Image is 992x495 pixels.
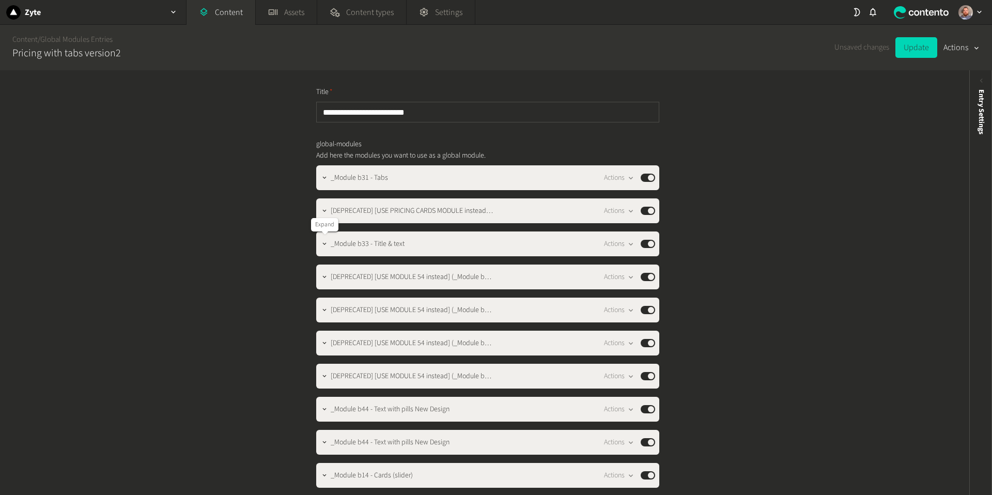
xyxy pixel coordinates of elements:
[331,305,493,316] span: [DEPRECATED] [USE MODULE 54 instead] (_Module b19 - Table)
[604,370,634,382] button: Actions
[38,34,40,45] span: /
[40,34,113,45] a: Global Modules Entries
[958,5,973,20] img: Erik Galiana Farell
[316,150,551,161] p: Add here the modules you want to use as a global module.
[604,304,634,316] button: Actions
[331,338,493,349] span: [DEPRECATED] [USE MODULE 54 instead] (_Module b19 - Table)
[604,172,634,184] button: Actions
[604,436,634,448] button: Actions
[604,238,634,250] button: Actions
[331,272,493,283] span: [DEPRECATED] [USE MODULE 54 instead] (_Module b19 - Table)
[943,37,980,58] button: Actions
[604,469,634,482] button: Actions
[604,271,634,283] button: Actions
[12,34,38,45] a: Content
[604,337,634,349] button: Actions
[311,218,338,231] div: Expand
[435,6,462,19] span: Settings
[331,437,450,448] span: _Module b44 - Text with pills New Design
[834,42,889,54] span: Unsaved changes
[331,470,413,481] span: _Module b14 - Cards (slider)
[6,5,21,20] img: Zyte
[331,371,493,382] span: [DEPRECATED] [USE MODULE 54 instead] (_Module b19 - Table)
[25,6,41,19] h2: Zyte
[331,239,405,250] span: _Module b33 - Title & text
[604,205,634,217] button: Actions
[976,89,987,134] span: Entry Settings
[604,403,634,415] button: Actions
[346,6,394,19] span: Content types
[331,173,388,183] span: _Module b31 - Tabs
[331,206,493,216] span: [DEPRECATED] [USE PRICING CARDS MODULE instead] (_Module b18 - Pricing Cards )
[331,404,450,415] span: _Module b44 - Text with pills New Design
[316,139,362,150] span: global-modules
[12,45,121,61] h2: Pricing with tabs version2
[895,37,937,58] button: Update
[316,87,333,98] span: Title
